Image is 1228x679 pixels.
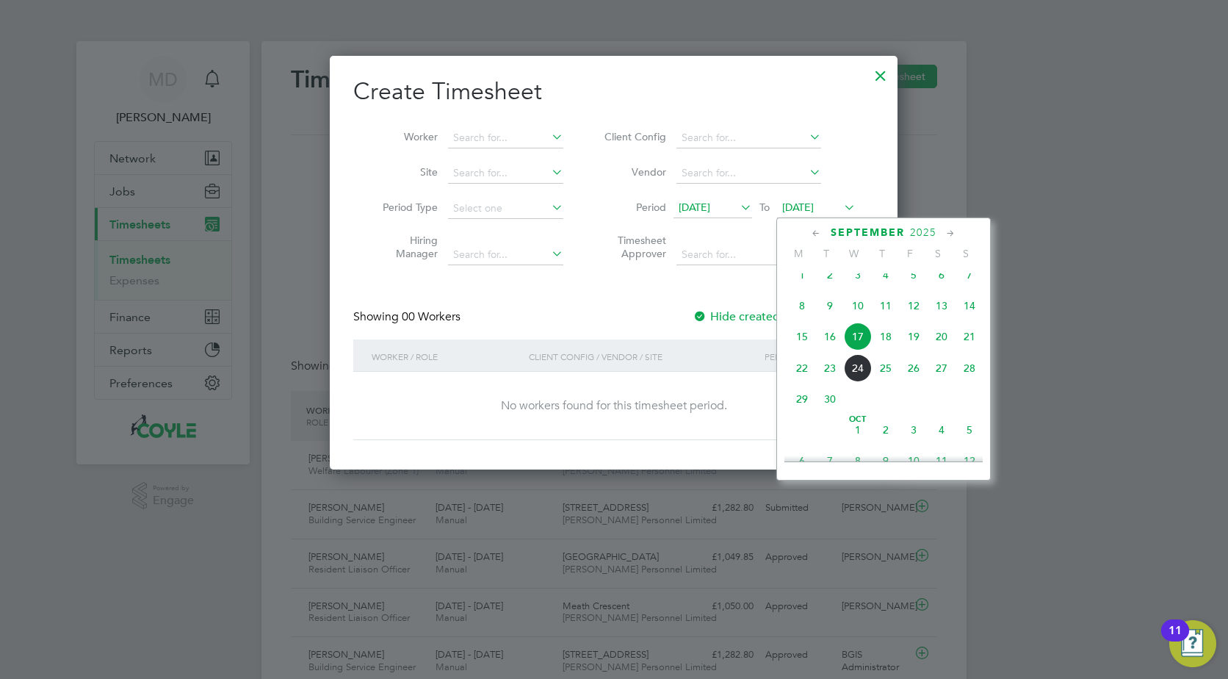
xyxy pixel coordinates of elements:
[368,339,525,373] div: Worker / Role
[844,354,872,382] span: 24
[368,398,859,414] div: No workers found for this timesheet period.
[910,226,936,239] span: 2025
[840,247,868,260] span: W
[448,245,563,265] input: Search for...
[676,128,821,148] input: Search for...
[372,201,438,214] label: Period Type
[448,198,563,219] input: Select one
[900,292,928,320] span: 12
[372,165,438,179] label: Site
[928,416,956,444] span: 4
[816,385,844,413] span: 30
[693,309,842,324] label: Hide created timesheets
[679,201,710,214] span: [DATE]
[900,416,928,444] span: 3
[525,339,761,373] div: Client Config / Vendor / Site
[928,261,956,289] span: 6
[844,261,872,289] span: 3
[928,447,956,475] span: 11
[900,323,928,351] span: 19
[844,292,872,320] span: 10
[924,247,952,260] span: S
[600,201,666,214] label: Period
[816,261,844,289] span: 2
[788,354,816,382] span: 22
[816,447,844,475] span: 7
[782,201,814,214] span: [DATE]
[448,128,563,148] input: Search for...
[844,416,872,444] span: 1
[928,292,956,320] span: 13
[831,226,905,239] span: September
[956,447,983,475] span: 12
[900,447,928,475] span: 10
[816,292,844,320] span: 9
[956,323,983,351] span: 21
[353,309,463,325] div: Showing
[816,354,844,382] span: 23
[956,261,983,289] span: 7
[844,323,872,351] span: 17
[900,354,928,382] span: 26
[784,247,812,260] span: M
[844,447,872,475] span: 8
[1169,620,1216,667] button: Open Resource Center, 11 new notifications
[844,416,872,423] span: Oct
[956,354,983,382] span: 28
[600,234,666,260] label: Timesheet Approver
[353,76,874,107] h2: Create Timesheet
[600,130,666,143] label: Client Config
[956,292,983,320] span: 14
[952,247,980,260] span: S
[872,447,900,475] span: 9
[872,416,900,444] span: 2
[928,354,956,382] span: 27
[788,261,816,289] span: 1
[872,292,900,320] span: 11
[868,247,896,260] span: T
[896,247,924,260] span: F
[928,323,956,351] span: 20
[872,323,900,351] span: 18
[761,339,859,373] div: Period
[900,261,928,289] span: 5
[956,416,983,444] span: 5
[676,245,821,265] input: Search for...
[788,292,816,320] span: 8
[755,198,774,217] span: To
[372,130,438,143] label: Worker
[788,447,816,475] span: 6
[1169,630,1182,650] div: 11
[872,261,900,289] span: 4
[600,165,666,179] label: Vendor
[788,323,816,351] span: 15
[372,234,438,260] label: Hiring Manager
[872,354,900,382] span: 25
[812,247,840,260] span: T
[448,163,563,184] input: Search for...
[816,323,844,351] span: 16
[676,163,821,184] input: Search for...
[402,309,460,324] span: 00 Workers
[788,385,816,413] span: 29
